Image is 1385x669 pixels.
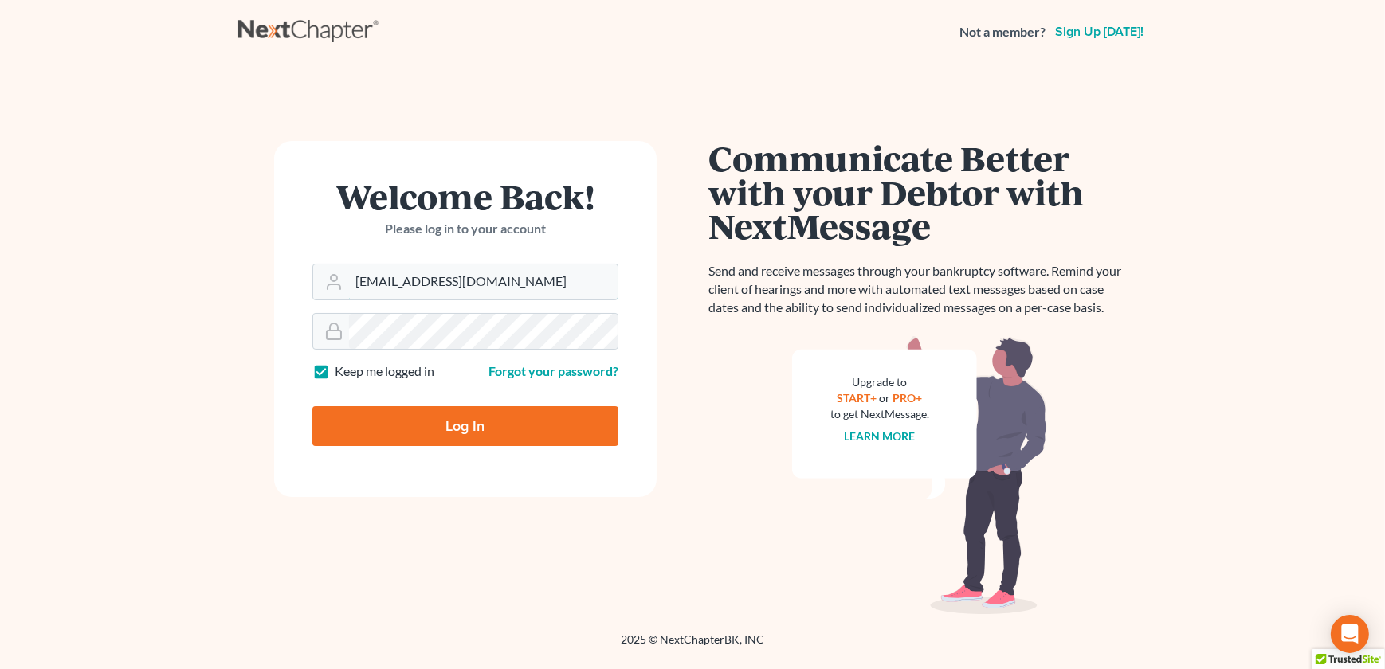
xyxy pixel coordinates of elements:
img: nextmessage_bg-59042aed3d76b12b5cd301f8e5b87938c9018125f34e5fa2b7a6b67550977c72.svg [792,336,1047,615]
p: Send and receive messages through your bankruptcy software. Remind your client of hearings and mo... [708,262,1131,317]
h1: Communicate Better with your Debtor with NextMessage [708,141,1131,243]
input: Log In [312,406,618,446]
div: to get NextMessage. [830,406,929,422]
h1: Welcome Back! [312,179,618,213]
div: 2025 © NextChapterBK, INC [238,632,1147,660]
p: Please log in to your account [312,220,618,238]
a: Learn more [845,429,916,443]
a: Sign up [DATE]! [1052,25,1147,38]
div: Upgrade to [830,374,929,390]
label: Keep me logged in [335,362,434,381]
a: PRO+ [893,391,923,405]
strong: Not a member? [959,23,1046,41]
span: or [880,391,891,405]
div: Open Intercom Messenger [1331,615,1369,653]
input: Email Address [349,264,618,299]
a: Forgot your password? [488,363,618,378]
a: START+ [838,391,877,405]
